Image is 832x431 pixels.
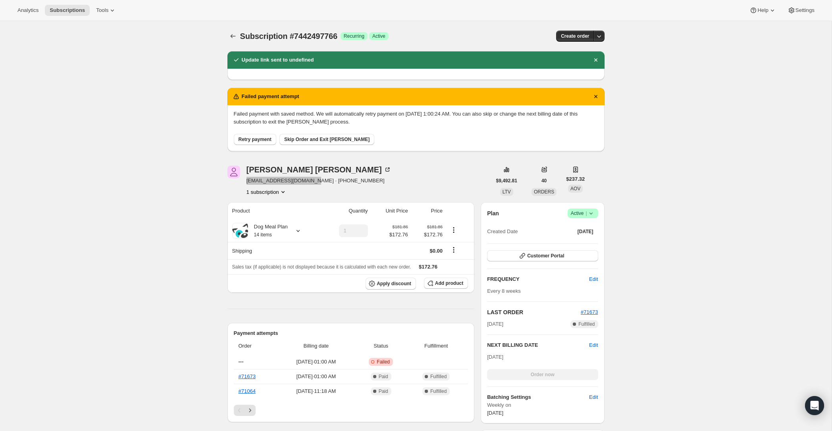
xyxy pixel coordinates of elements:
span: $237.32 [566,175,585,183]
h2: LAST ORDER [487,308,581,316]
span: $172.76 [419,264,437,270]
a: #71673 [581,309,598,315]
nav: Pagination [234,405,468,416]
h2: Plan [487,209,499,217]
button: Dismiss notification [590,54,601,66]
span: LTV [503,189,511,195]
h2: FREQUENCY [487,275,589,283]
span: Recurring [344,33,364,39]
button: Settings [783,5,819,16]
button: Dismiss notification [590,91,601,102]
span: Apply discount [377,280,411,287]
span: $9,492.81 [496,178,517,184]
button: Next [245,405,256,416]
span: [DATE] [578,228,593,235]
button: Subscriptions [227,31,239,42]
span: Customer Portal [527,253,564,259]
span: [DATE] · 01:00 AM [279,358,353,366]
span: Add product [435,280,463,286]
span: ORDERS [534,189,554,195]
span: Billing date [279,342,353,350]
th: Price [410,202,445,220]
span: Fulfilled [430,388,447,394]
h2: Failed payment attempt [242,93,299,101]
span: [DATE] [487,320,503,328]
span: Help [757,7,768,14]
span: $172.76 [413,231,443,239]
button: Edit [589,341,598,349]
button: Create order [556,31,594,42]
span: [DATE] [487,410,503,416]
button: Skip Order and Exit [PERSON_NAME] [279,134,374,145]
button: Tools [91,5,121,16]
span: Status [358,342,404,350]
span: Analytics [17,7,39,14]
span: [DATE] · 01:00 AM [279,373,353,381]
span: Kendra Bolton [227,166,240,178]
span: Weekly on [487,401,598,409]
button: Edit [584,391,603,404]
span: Subscriptions [50,7,85,14]
small: 14 items [254,232,272,238]
h2: Update link sent to undefined [242,56,314,64]
span: Retry payment [239,136,272,143]
button: Add product [424,278,468,289]
span: Active [571,209,595,217]
a: #71673 [239,373,256,379]
span: 40 [541,178,547,184]
th: Product [227,202,320,220]
img: product img [232,224,248,238]
span: Edit [589,393,598,401]
button: #71673 [581,308,598,316]
span: Create order [561,33,589,39]
span: Settings [795,7,815,14]
span: | [585,210,587,216]
button: Apply discount [366,278,416,290]
span: Fulfilled [578,321,595,327]
div: [PERSON_NAME] [PERSON_NAME] [247,166,391,174]
th: Unit Price [370,202,410,220]
span: [DATE] · 11:18 AM [279,387,353,395]
button: Analytics [13,5,43,16]
h2: Payment attempts [234,329,468,337]
button: Edit [584,273,603,286]
button: Help [745,5,781,16]
span: Tools [96,7,108,14]
span: [DATE] [487,354,503,360]
button: $9,492.81 [491,175,522,186]
span: $0.00 [430,248,443,254]
th: Quantity [320,202,370,220]
small: $181.86 [427,224,443,229]
span: Subscription #7442497766 [240,32,337,41]
span: Edit [589,275,598,283]
h2: NEXT BILLING DATE [487,341,589,349]
span: Fulfillment [409,342,463,350]
span: Created Date [487,228,518,236]
th: Order [234,337,277,355]
a: #71064 [239,388,256,394]
th: Shipping [227,242,320,259]
button: 40 [537,175,551,186]
div: Dog Meal Plan [248,223,288,239]
div: Open Intercom Messenger [805,396,824,415]
button: Customer Portal [487,250,598,261]
button: Retry payment [234,134,276,145]
span: AOV [570,186,580,191]
span: Skip Order and Exit [PERSON_NAME] [284,136,370,143]
span: Every 8 weeks [487,288,521,294]
span: Paid [379,373,388,380]
span: --- [239,359,244,365]
span: Fulfilled [430,373,447,380]
button: Product actions [447,226,460,234]
button: Shipping actions [447,245,460,254]
span: $172.76 [389,231,408,239]
span: Failed [377,359,390,365]
span: Paid [379,388,388,394]
button: Product actions [247,188,287,196]
h6: Batching Settings [487,393,589,401]
button: Subscriptions [45,5,90,16]
p: Failed payment with saved method. We will automatically retry payment on [DATE] 1:00:24 AM. You c... [234,110,598,126]
small: $181.86 [393,224,408,229]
